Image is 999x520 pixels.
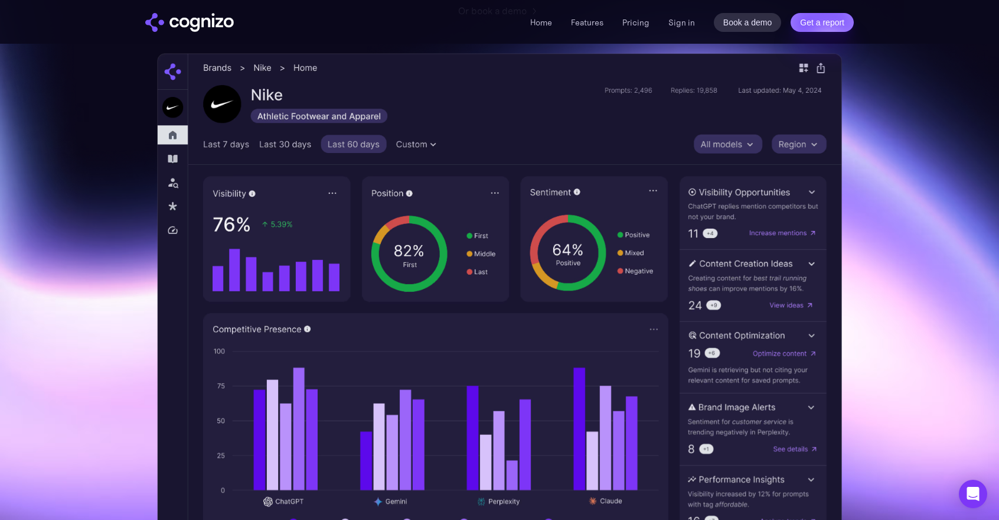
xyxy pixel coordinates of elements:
div: Open Intercom Messenger [959,480,987,508]
img: cognizo logo [145,13,234,32]
a: Sign in [668,15,695,30]
a: home [145,13,234,32]
a: Get a report [791,13,854,32]
a: Features [571,17,603,28]
a: Pricing [622,17,649,28]
a: Book a demo [714,13,782,32]
a: Home [530,17,552,28]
